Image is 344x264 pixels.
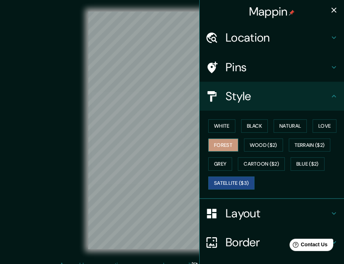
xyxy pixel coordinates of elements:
button: Wood ($2) [244,139,283,152]
button: Black [241,119,268,133]
canvas: Map [88,12,256,249]
button: White [208,119,235,133]
div: Pins [200,53,344,82]
div: Layout [200,199,344,228]
h4: Border [226,235,330,250]
button: Natural [274,119,307,133]
button: Cartoon ($2) [238,157,285,171]
h4: Layout [226,206,330,221]
img: pin-icon.png [289,10,295,16]
button: Grey [208,157,232,171]
div: Border [200,228,344,257]
button: Love [313,119,336,133]
div: Style [200,82,344,111]
iframe: Help widget launcher [280,236,336,256]
button: Terrain ($2) [289,139,331,152]
button: Blue ($2) [291,157,325,171]
button: Satellite ($3) [208,176,254,190]
h4: Mappin [249,4,295,19]
h4: Pins [226,60,330,74]
button: Forest [208,139,238,152]
div: Location [200,23,344,52]
h4: Style [226,89,330,103]
h4: Location [226,30,330,45]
